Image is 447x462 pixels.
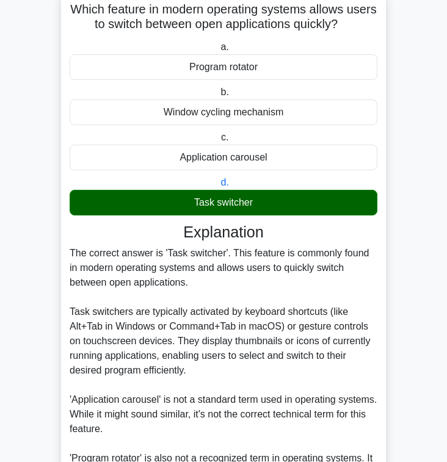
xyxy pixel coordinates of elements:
[221,132,228,142] span: c.
[68,2,379,32] h5: Which feature in modern operating systems allows users to switch between open applications quickly?
[77,223,370,241] h3: Explanation
[70,190,377,215] div: Task switcher
[221,87,229,97] span: b.
[70,145,377,170] div: Application carousel
[221,177,229,187] span: d.
[70,99,377,125] div: Window cycling mechanism
[70,54,377,80] div: Program rotator
[221,42,229,52] span: a.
